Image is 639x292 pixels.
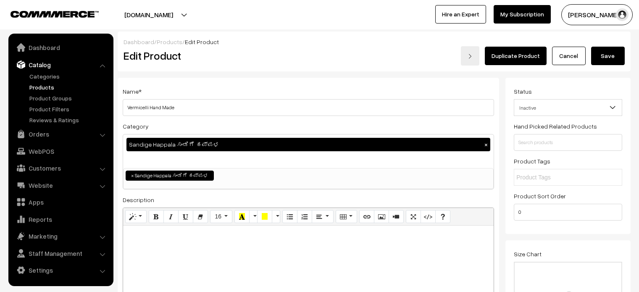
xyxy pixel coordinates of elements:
button: [PERSON_NAME] [561,4,633,25]
span: Inactive [514,100,622,115]
label: Description [123,195,154,204]
a: Website [11,178,110,193]
button: Help [435,210,450,224]
button: Recent Color [234,210,250,224]
button: Paragraph [312,210,333,224]
img: right-arrow.png [468,54,473,59]
button: Bold (CTRL+B) [149,210,164,224]
label: Name [123,87,142,96]
button: Video [389,210,404,224]
a: Apps [11,195,110,210]
button: Background Color [257,210,272,224]
input: Name [123,99,494,116]
a: Catalog [11,57,110,72]
span: × [131,172,134,179]
li: Sandige Happala ಸಂಡಿಗೆ ಹಪ್ಪಳ [126,171,214,181]
input: Enter Number [514,204,622,221]
a: Product Groups [27,94,110,103]
label: Size Chart [514,250,542,258]
button: Link (CTRL+K) [359,210,374,224]
input: Product Tags [516,173,590,182]
span: 16 [215,213,221,220]
button: Picture [374,210,389,224]
button: Italic (CTRL+I) [163,210,179,224]
a: Cancel [552,47,586,65]
img: COMMMERCE [11,11,99,17]
label: Product Sort Order [514,192,566,200]
button: Style [125,210,147,224]
a: Reviews & Ratings [27,116,110,124]
button: Save [591,47,625,65]
h2: Edit Product [124,49,325,62]
input: Search products [514,134,622,151]
button: Code View [421,210,436,224]
label: Hand Picked Related Products [514,122,597,131]
a: Customers [11,160,110,176]
a: Marketing [11,229,110,244]
a: My Subscription [494,5,551,24]
label: Category [123,122,149,131]
span: Edit Product [185,38,219,45]
a: COMMMERCE [11,8,84,18]
a: Product Filters [27,105,110,113]
button: Underline (CTRL+U) [178,210,193,224]
a: Duplicate Product [485,47,547,65]
a: Products [157,38,182,45]
button: More Color [249,210,258,224]
a: Settings [11,263,110,278]
img: user [616,8,628,21]
div: Sandige Happala ಸಂಡಿಗೆ ಹಪ್ಪಳ [126,138,490,151]
button: × [482,141,490,148]
a: Dashboard [124,38,154,45]
button: Full Screen [406,210,421,224]
a: Categories [27,72,110,81]
a: Products [27,83,110,92]
a: Dashboard [11,40,110,55]
button: More Color [272,210,280,224]
a: Reports [11,212,110,227]
button: Remove Font Style (CTRL+\) [193,210,208,224]
a: Orders [11,126,110,142]
label: Product Tags [514,157,550,166]
div: / / [124,37,625,46]
a: Hire an Expert [435,5,486,24]
a: WebPOS [11,144,110,159]
button: Ordered list (CTRL+SHIFT+NUM8) [297,210,312,224]
span: Inactive [514,99,622,116]
button: Unordered list (CTRL+SHIFT+NUM7) [282,210,297,224]
button: [DOMAIN_NAME] [95,4,202,25]
button: Table [336,210,357,224]
label: Status [514,87,532,96]
a: Staff Management [11,246,110,261]
button: Font Size [210,210,232,224]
